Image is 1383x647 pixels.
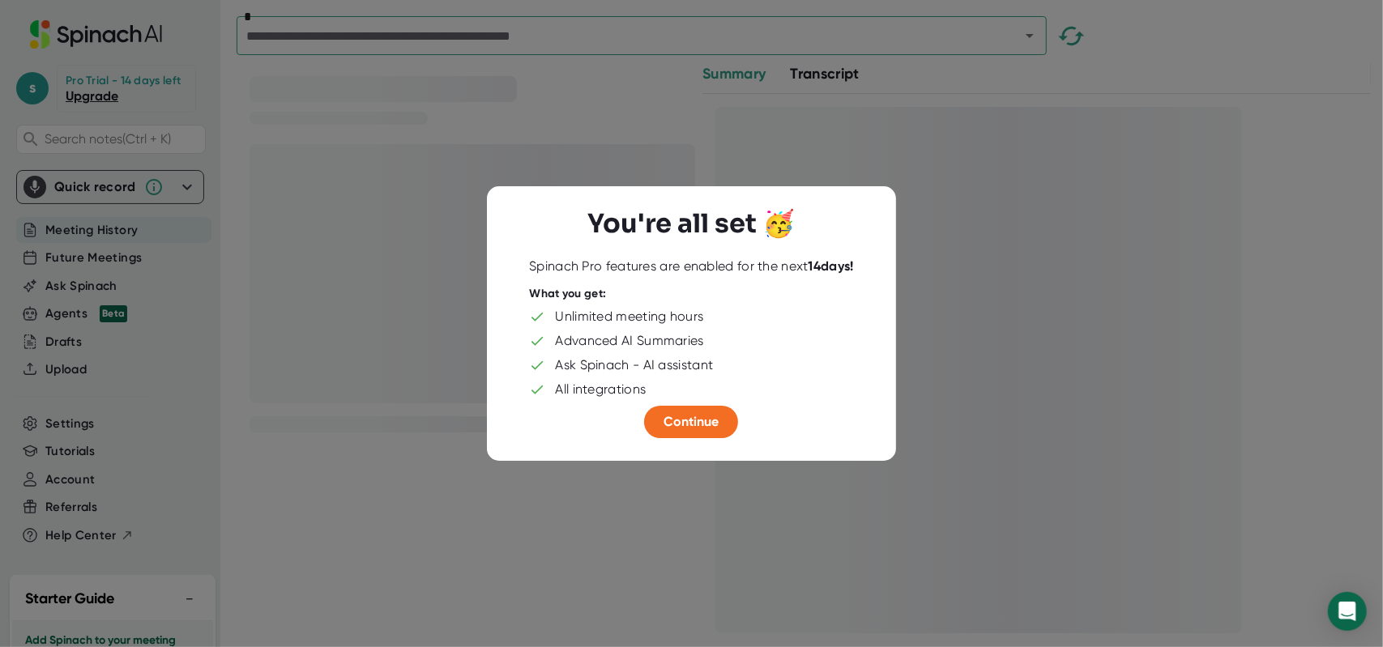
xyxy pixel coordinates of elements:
b: 14 days! [809,258,854,274]
div: Open Intercom Messenger [1328,592,1367,631]
div: Spinach Pro features are enabled for the next [529,258,854,275]
div: All integrations [556,381,647,398]
button: Continue [645,406,739,438]
div: Advanced AI Summaries [556,333,704,349]
div: Unlimited meeting hours [556,309,704,325]
h3: You're all set 🥳 [588,209,796,240]
div: What you get: [530,287,607,301]
span: Continue [664,414,719,429]
div: Ask Spinach - AI assistant [556,357,714,373]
